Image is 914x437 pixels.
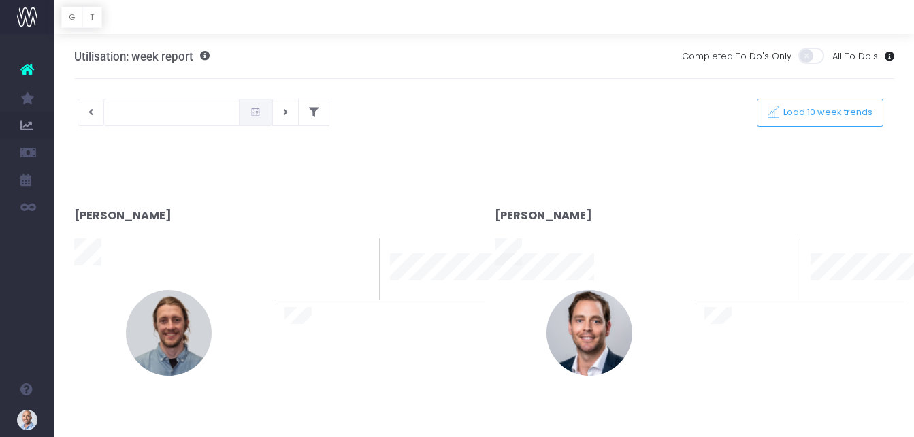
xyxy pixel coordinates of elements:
[767,238,789,261] span: 0%
[757,99,883,127] button: Load 10 week trends
[82,7,102,28] button: T
[74,50,210,63] h3: Utilisation: week report
[61,7,83,28] button: G
[74,208,172,223] strong: [PERSON_NAME]
[832,50,878,63] span: All To Do's
[495,208,592,223] strong: [PERSON_NAME]
[390,284,451,297] span: 10 week trend
[682,50,791,63] span: Completed To Do's Only
[779,107,873,118] span: Load 10 week trends
[61,7,102,28] div: Vertical button group
[704,251,760,265] span: To last week
[17,410,37,430] img: images/default_profile_image.png
[284,251,340,265] span: To last week
[346,238,369,261] span: 0%
[811,284,872,297] span: 10 week trend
